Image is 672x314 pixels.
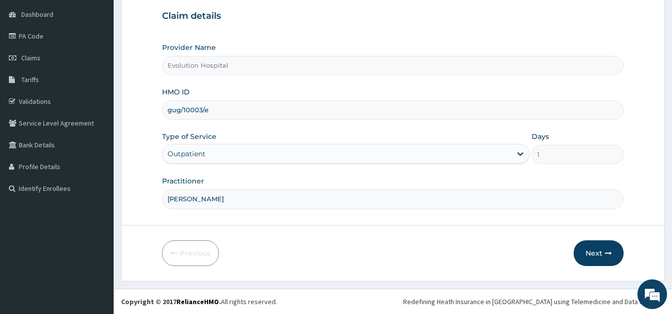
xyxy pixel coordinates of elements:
[162,189,623,209] input: Enter Name
[21,10,53,19] span: Dashboard
[21,53,41,62] span: Claims
[121,297,221,306] strong: Copyright © 2017 .
[574,240,624,266] button: Next
[162,5,186,29] div: Minimize live chat window
[114,289,672,314] footer: All rights reserved.
[168,149,206,159] div: Outpatient
[162,43,216,52] label: Provider Name
[51,55,166,68] div: Chat with us now
[403,297,665,307] div: Redefining Heath Insurance in [GEOGRAPHIC_DATA] using Telemedicine and Data Science!
[57,94,136,194] span: We're online!
[162,176,204,186] label: Practitioner
[176,297,219,306] a: RelianceHMO
[21,75,39,84] span: Tariffs
[18,49,40,74] img: d_794563401_company_1708531726252_794563401
[5,209,188,244] textarea: Type your message and hit 'Enter'
[532,132,549,141] label: Days
[162,132,216,141] label: Type of Service
[162,100,623,120] input: Enter HMO ID
[162,87,190,97] label: HMO ID
[162,11,623,22] h3: Claim details
[162,240,219,266] button: Previous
